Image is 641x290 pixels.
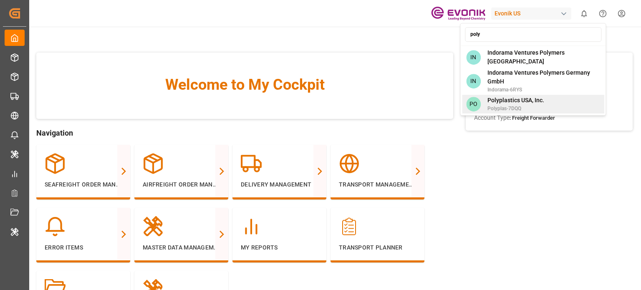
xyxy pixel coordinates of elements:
[466,97,481,111] span: PO
[487,96,544,105] span: Polyplastics USA, Inc.
[465,27,601,42] input: Search an account...
[487,68,600,86] span: Indorama Ventures Polymers Germany GmbH
[487,105,544,112] span: Polyplas-7DQQ
[466,50,481,65] span: IN
[466,74,481,88] span: IN
[487,48,600,66] span: Indorama Ventures Polymers [GEOGRAPHIC_DATA]
[487,86,600,93] span: Indorama-6RYS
